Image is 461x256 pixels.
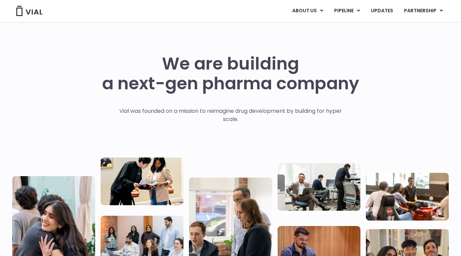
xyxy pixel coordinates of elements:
img: Two people looking at a paper talking. [101,157,183,205]
a: ABOUT USMenu Toggle [287,5,328,17]
a: PARTNERSHIPMenu Toggle [399,5,448,17]
img: Group of people playing whirlyball [366,173,449,221]
a: PIPELINEMenu Toggle [329,5,365,17]
img: Three people working in an office [278,163,360,211]
a: UPDATES [366,5,398,17]
p: Vial was founded on a mission to reimagine drug development by building for hyper scale. [112,107,349,123]
img: Vial Logo [16,6,43,16]
h1: We are building a next-gen pharma company [102,54,359,93]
